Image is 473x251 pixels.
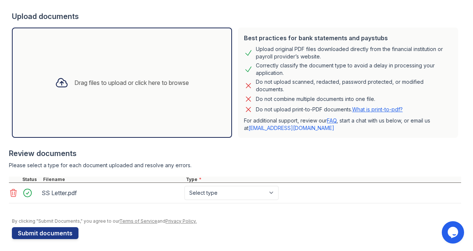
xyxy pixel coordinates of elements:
[256,45,452,60] div: Upload original PDF files downloaded directly from the financial institution or payroll provider’...
[12,227,78,239] button: Submit documents
[12,218,461,224] div: By clicking "Submit Documents," you agree to our and
[442,221,466,244] iframe: chat widget
[184,177,461,182] div: Type
[42,187,181,199] div: SS Letter.pdf
[352,106,403,112] a: What is print-to-pdf?
[9,148,461,159] div: Review documents
[244,34,452,42] div: Best practices for bank statements and paystubs
[327,117,337,124] a: FAQ
[256,95,375,104] div: Do not combine multiple documents into one file.
[21,177,42,182] div: Status
[248,125,334,131] a: [EMAIL_ADDRESS][DOMAIN_NAME]
[74,78,189,87] div: Drag files to upload or click here to browse
[119,218,157,224] a: Terms of Service
[9,162,461,169] div: Please select a type for each document uploaded and resolve any errors.
[12,11,461,22] div: Upload documents
[165,218,197,224] a: Privacy Policy.
[42,177,184,182] div: Filename
[256,78,452,93] div: Do not upload scanned, redacted, password protected, or modified documents.
[256,62,452,77] div: Correctly classify the document type to avoid a delay in processing your application.
[256,106,403,113] p: Do not upload print-to-PDF documents.
[244,117,452,132] p: For additional support, review our , start a chat with us below, or email us at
